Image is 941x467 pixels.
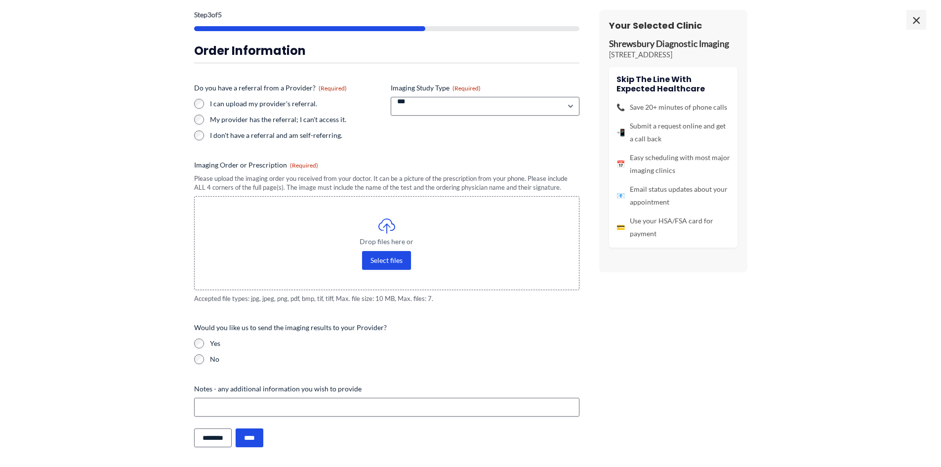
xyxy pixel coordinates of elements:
li: Submit a request online and get a call back [616,120,730,145]
label: Yes [210,339,579,348]
label: I don't have a referral and am self-referring. [210,130,383,140]
span: (Required) [290,162,318,169]
span: 📞 [616,101,625,114]
span: 💳 [616,221,625,234]
label: Imaging Study Type [391,83,579,93]
label: My provider has the referral; I can't access it. [210,115,383,125]
span: (Required) [452,85,481,92]
li: Use your HSA/FSA card for payment [616,214,730,240]
label: No [210,354,579,364]
h3: Your Selected Clinic [609,20,737,31]
span: 5 [218,10,222,19]
p: Step of [194,11,579,18]
p: Shrewsbury Diagnostic Imaging [609,39,737,50]
span: 📧 [616,189,625,202]
li: Easy scheduling with most major imaging clinics [616,151,730,177]
h4: Skip the line with Expected Healthcare [616,75,730,93]
li: Email status updates about your appointment [616,183,730,209]
li: Save 20+ minutes of phone calls [616,101,730,114]
legend: Would you like us to send the imaging results to your Provider? [194,323,387,333]
span: (Required) [319,85,347,92]
legend: Do you have a referral from a Provider? [194,83,347,93]
p: [STREET_ADDRESS] [609,50,737,60]
h3: Order Information [194,43,579,58]
label: I can upload my provider's referral. [210,99,383,109]
label: Imaging Order or Prescription [194,160,579,170]
button: select files, imaging order or prescription(required) [362,251,411,270]
span: Accepted file types: jpg, jpeg, png, pdf, bmp, tif, tiff, Max. file size: 10 MB, Max. files: 7. [194,294,579,303]
span: × [906,10,926,30]
label: Notes - any additional information you wish to provide [194,384,579,394]
span: 📲 [616,126,625,139]
div: Please upload the imaging order you received from your doctor. It can be a picture of the prescri... [194,174,579,192]
span: Drop files here or [214,238,559,245]
span: 3 [207,10,211,19]
span: 📅 [616,158,625,170]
